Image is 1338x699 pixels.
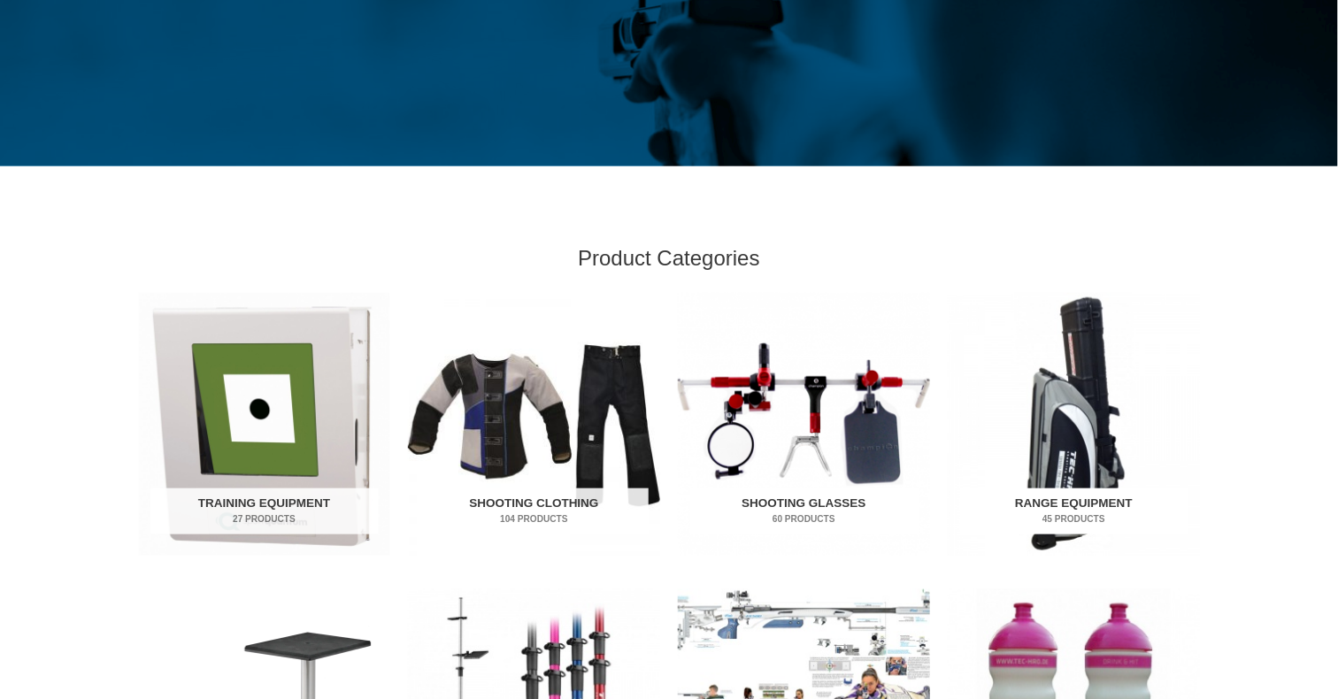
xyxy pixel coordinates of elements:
[690,488,919,534] h2: Shooting Glasses
[138,293,390,556] a: Visit product category Training Equipment
[948,293,1200,556] img: Range Equipment
[960,512,1188,526] mark: 45 Products
[138,244,1200,272] h2: Product Categories
[150,488,379,534] h2: Training Equipment
[408,293,660,556] a: Visit product category Shooting Clothing
[150,512,379,526] mark: 27 Products
[408,293,660,556] img: Shooting Clothing
[678,293,930,556] img: Shooting Glasses
[678,293,930,556] a: Visit product category Shooting Glasses
[948,293,1200,556] a: Visit product category Range Equipment
[138,293,390,556] img: Training Equipment
[420,488,649,534] h2: Shooting Clothing
[690,512,919,526] mark: 60 Products
[960,488,1188,534] h2: Range Equipment
[420,512,649,526] mark: 104 Products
